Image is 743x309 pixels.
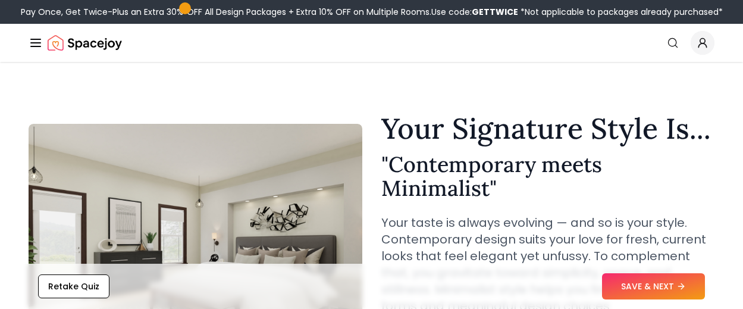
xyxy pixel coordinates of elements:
a: Spacejoy [48,31,122,55]
button: SAVE & NEXT [602,273,705,299]
b: GETTWICE [472,6,518,18]
h2: " Contemporary meets Minimalist " [381,152,715,200]
span: *Not applicable to packages already purchased* [518,6,723,18]
nav: Global [29,24,714,62]
div: Pay Once, Get Twice-Plus an Extra 30% OFF All Design Packages + Extra 10% OFF on Multiple Rooms. [21,6,723,18]
button: Retake Quiz [38,274,109,298]
span: Use code: [431,6,518,18]
img: Spacejoy Logo [48,31,122,55]
h1: Your Signature Style Is... [381,114,715,143]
